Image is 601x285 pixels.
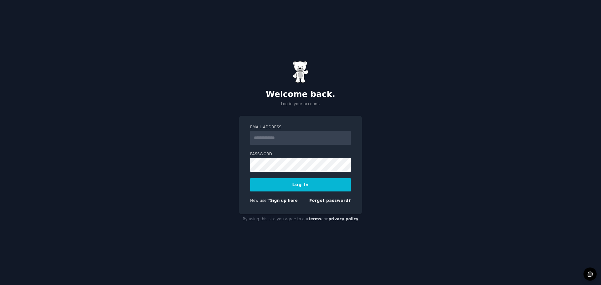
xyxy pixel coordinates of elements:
button: Log In [250,178,351,191]
a: Forgot password? [309,198,351,203]
a: terms [309,217,321,221]
span: New user? [250,198,270,203]
a: Sign up here [270,198,298,203]
a: privacy policy [328,217,358,221]
div: By using this site you agree to our and [239,214,362,224]
label: Email Address [250,125,351,130]
h2: Welcome back. [239,89,362,99]
p: Log in your account. [239,101,362,107]
label: Password [250,151,351,157]
img: Gummy Bear [293,61,308,83]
